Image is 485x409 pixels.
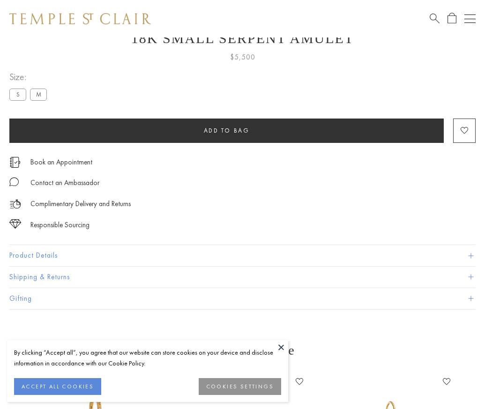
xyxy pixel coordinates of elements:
[448,13,456,24] a: Open Shopping Bag
[199,378,281,395] button: COOKIES SETTINGS
[9,267,476,288] button: Shipping & Returns
[430,13,440,24] a: Search
[9,69,51,85] span: Size:
[204,126,250,134] span: Add to bag
[14,378,101,395] button: ACCEPT ALL COOKIES
[14,347,281,369] div: By clicking “Accept all”, you agree that our website can store cookies on your device and disclos...
[9,89,26,100] label: S
[30,89,47,100] label: M
[30,219,90,231] div: Responsible Sourcing
[230,51,255,63] span: $5,500
[9,288,476,309] button: Gifting
[9,157,21,168] img: icon_appointment.svg
[30,157,92,167] a: Book an Appointment
[9,245,476,266] button: Product Details
[30,177,99,189] div: Contact an Ambassador
[9,198,21,210] img: icon_delivery.svg
[9,219,21,229] img: icon_sourcing.svg
[9,119,444,143] button: Add to bag
[464,13,476,24] button: Open navigation
[30,198,131,210] p: Complimentary Delivery and Returns
[9,13,151,24] img: Temple St. Clair
[9,177,19,186] img: MessageIcon-01_2.svg
[9,30,476,46] h1: 18K Small Serpent Amulet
